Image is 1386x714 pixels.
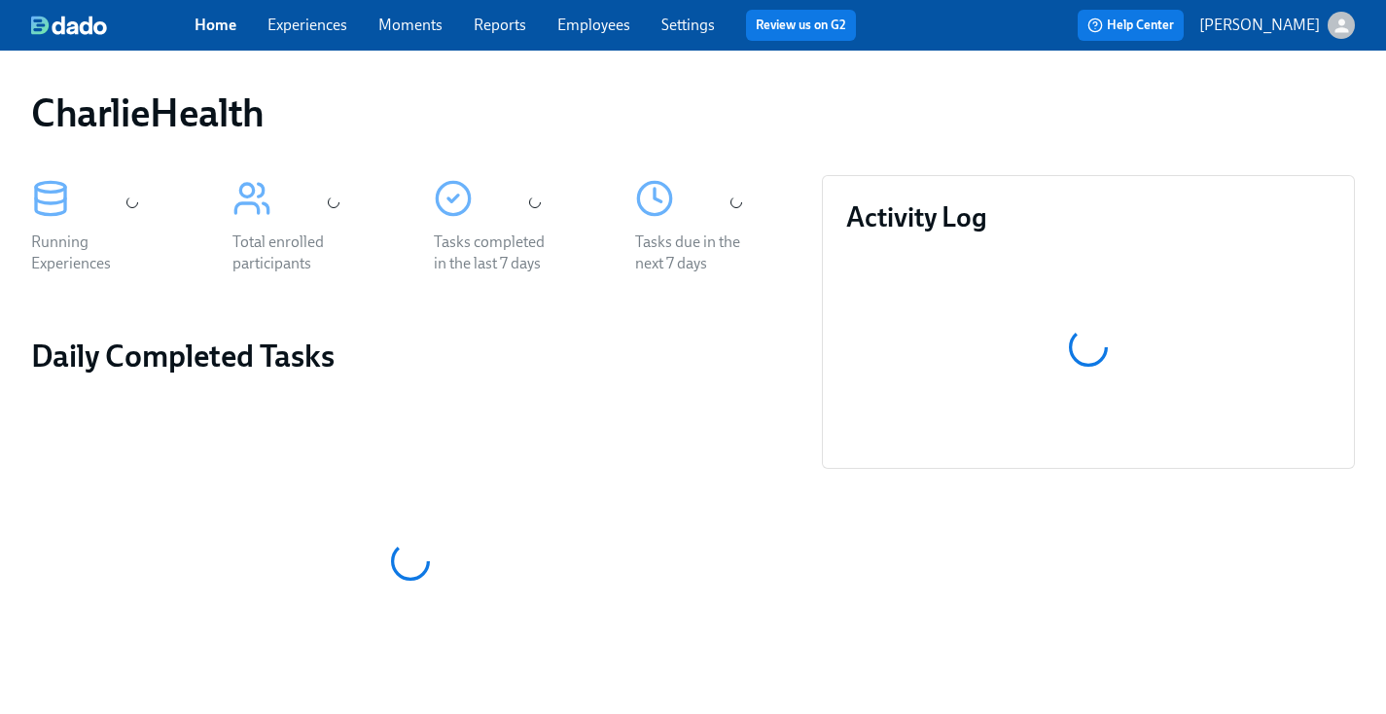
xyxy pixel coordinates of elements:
[1199,12,1355,39] button: [PERSON_NAME]
[756,16,846,35] a: Review us on G2
[31,337,791,375] h2: Daily Completed Tasks
[474,16,526,34] a: Reports
[31,16,107,35] img: dado
[31,232,156,274] div: Running Experiences
[1087,16,1174,35] span: Help Center
[746,10,856,41] button: Review us on G2
[1199,15,1320,36] p: [PERSON_NAME]
[378,16,443,34] a: Moments
[661,16,715,34] a: Settings
[267,16,347,34] a: Experiences
[232,232,357,274] div: Total enrolled participants
[31,89,265,136] h1: CharlieHealth
[1078,10,1184,41] button: Help Center
[31,16,195,35] a: dado
[195,16,236,34] a: Home
[635,232,760,274] div: Tasks due in the next 7 days
[434,232,558,274] div: Tasks completed in the last 7 days
[846,199,1331,234] h3: Activity Log
[557,16,630,34] a: Employees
